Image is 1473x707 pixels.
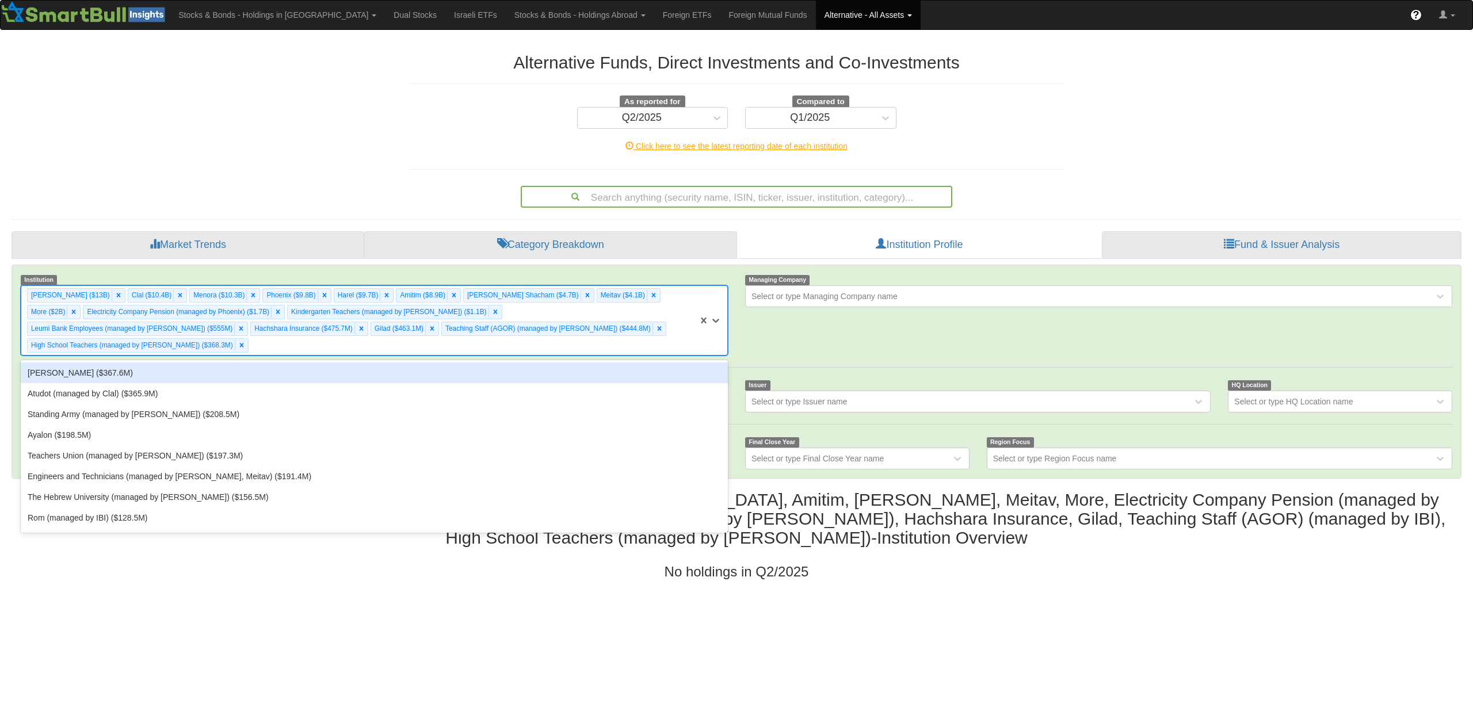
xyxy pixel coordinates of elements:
[745,437,799,447] span: Final Close Year
[83,305,271,319] div: Electricity Company Pension (managed by Phoenix) ($1.7B)
[334,289,380,302] div: Harel ($9.7B)
[1413,9,1419,21] span: ?
[1402,1,1430,29] a: ?
[751,396,848,407] div: Select or type Issuer name
[12,564,1461,579] div: No holdings in Q2/2025
[128,289,173,302] div: Clal ($10.4B)
[506,1,654,29] a: Stocks & Bonds - Holdings Abroad
[1102,231,1461,259] a: Fund & Issuer Analysis
[21,507,728,528] div: Rom (managed by IBI) ($128.5M)
[21,275,57,285] span: Institution
[21,445,728,466] div: Teachers Union (managed by [PERSON_NAME]) ($197.3M)
[385,1,445,29] a: Dual Stocks
[28,289,112,302] div: [PERSON_NAME] ($13B)
[654,1,720,29] a: Foreign ETFs
[21,362,728,383] div: [PERSON_NAME] ($367.6M)
[620,95,685,108] span: As reported for
[21,466,728,487] div: Engineers and Technicians (managed by [PERSON_NAME], Meitav) ($191.4M)
[21,404,728,425] div: Standing Army (managed by [PERSON_NAME]) ($208.5M)
[21,425,728,445] div: Ayalon ($198.5M)
[464,289,581,302] div: [PERSON_NAME] Shacham ($4.7B)
[792,95,849,108] span: Compared to
[251,322,354,335] div: Hachshara Insurance ($475.7M)
[522,187,951,207] div: Search anything (security name, ISIN, ticker, issuer, institution, category)...
[751,291,898,302] div: Select or type Managing Company name
[745,380,770,390] span: Issuer
[737,231,1102,259] a: Institution Profile
[1234,396,1353,407] div: Select or type HQ Location name
[263,289,317,302] div: Phoenix ($9.8B)
[364,231,737,259] a: Category Breakdown
[21,487,728,507] div: The Hebrew University (managed by [PERSON_NAME]) ($156.5M)
[396,289,447,302] div: Amitim ($8.9B)
[745,275,810,285] span: Managing Company
[816,1,921,29] a: Alternative - All Assets
[720,1,815,29] a: Foreign Mutual Funds
[987,437,1034,447] span: Region Focus
[1,1,170,24] img: Smartbull
[442,322,652,335] div: Teaching Staff (AGOR) (managed by [PERSON_NAME]) ($444.8M)
[12,231,364,259] a: Market Trends
[170,1,385,29] a: Stocks & Bonds - Holdings in [GEOGRAPHIC_DATA]
[622,112,662,124] div: Q2/2025
[28,322,234,335] div: Leumi Bank Employees (managed by [PERSON_NAME]) ($555M)
[993,453,1117,464] div: Select or type Region Focus name
[28,305,67,319] div: More ($2B)
[288,305,488,319] div: Kindergarten Teachers (managed by [PERSON_NAME]) ($1.1B)
[790,112,830,124] div: Q1/2025
[28,339,235,352] div: High School Teachers (managed by [PERSON_NAME]) ($368.3M)
[21,528,728,549] div: State Employees (managed by IBI) ($124.6M)
[190,289,246,302] div: Menora ($10.3B)
[1228,380,1271,390] span: HQ Location
[400,140,1073,152] div: Click here to see the latest reporting date of each institution
[597,289,647,302] div: Meitav ($4.1B)
[409,53,1064,72] h2: Alternative Funds, Direct Investments and Co-Investments
[21,383,728,404] div: Atudot (managed by Clal) ($365.9M)
[751,453,884,464] div: Select or type Final Close Year name
[445,1,506,29] a: Israeli ETFs
[12,490,1461,547] h2: [PERSON_NAME], Clal, [GEOGRAPHIC_DATA], [GEOGRAPHIC_DATA], [GEOGRAPHIC_DATA], Amitim, [PERSON_NAM...
[371,322,425,335] div: Gilad ($463.1M)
